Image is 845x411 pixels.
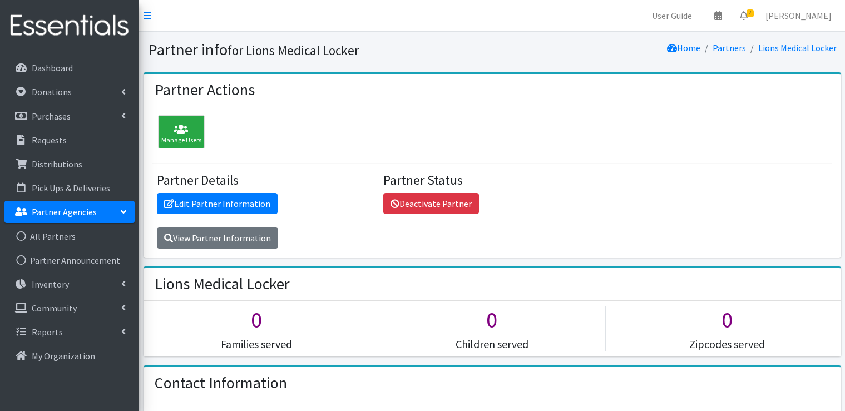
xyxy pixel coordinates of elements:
[4,105,135,127] a: Purchases
[713,42,746,53] a: Partners
[383,172,601,189] h4: Partner Status
[4,225,135,247] a: All Partners
[155,374,287,393] h2: Contact Information
[32,350,95,362] p: My Organization
[32,111,71,122] p: Purchases
[157,172,375,189] h4: Partner Details
[4,321,135,343] a: Reports
[144,338,370,351] h5: Families served
[32,159,82,170] p: Distributions
[4,129,135,151] a: Requests
[32,62,73,73] p: Dashboard
[383,193,479,214] a: Deactivate Partner
[4,57,135,79] a: Dashboard
[152,128,205,139] a: Manage Users
[4,81,135,103] a: Donations
[148,40,488,60] h1: Partner info
[157,227,278,249] a: View Partner Information
[158,115,205,148] div: Manage Users
[614,306,841,333] h1: 0
[757,4,841,27] a: [PERSON_NAME]
[614,338,841,351] h5: Zipcodes served
[155,275,290,294] h2: Lions Medical Locker
[155,81,255,100] h2: Partner Actions
[747,9,754,17] span: 2
[32,279,69,290] p: Inventory
[643,4,701,27] a: User Guide
[4,345,135,367] a: My Organization
[32,86,72,97] p: Donations
[731,4,757,27] a: 2
[4,177,135,199] a: Pick Ups & Deliveries
[144,306,370,333] h1: 0
[32,206,97,217] p: Partner Agencies
[32,326,63,338] p: Reports
[157,193,278,214] a: Edit Partner Information
[4,201,135,223] a: Partner Agencies
[4,7,135,44] img: HumanEssentials
[32,182,110,194] p: Pick Ups & Deliveries
[4,273,135,295] a: Inventory
[667,42,700,53] a: Home
[32,303,77,314] p: Community
[32,135,67,146] p: Requests
[4,153,135,175] a: Distributions
[4,297,135,319] a: Community
[379,338,605,351] h5: Children served
[758,42,837,53] a: Lions Medical Locker
[379,306,605,333] h1: 0
[228,42,359,58] small: for Lions Medical Locker
[4,249,135,271] a: Partner Announcement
